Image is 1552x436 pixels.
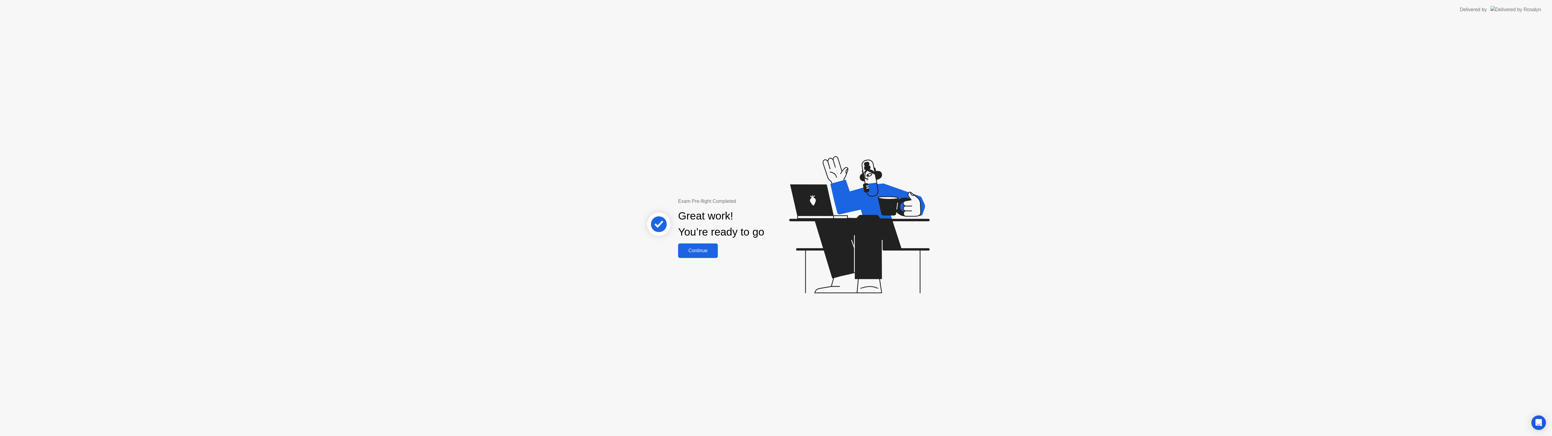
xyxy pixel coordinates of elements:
button: Continue [678,243,718,258]
div: Continue [680,248,716,253]
div: Great work! You’re ready to go [678,208,764,240]
img: Delivered by Rosalyn [1490,6,1541,13]
div: Delivered by [1460,6,1487,13]
div: Open Intercom Messenger [1531,415,1546,430]
div: Exam Pre-flight Completed [678,198,803,205]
